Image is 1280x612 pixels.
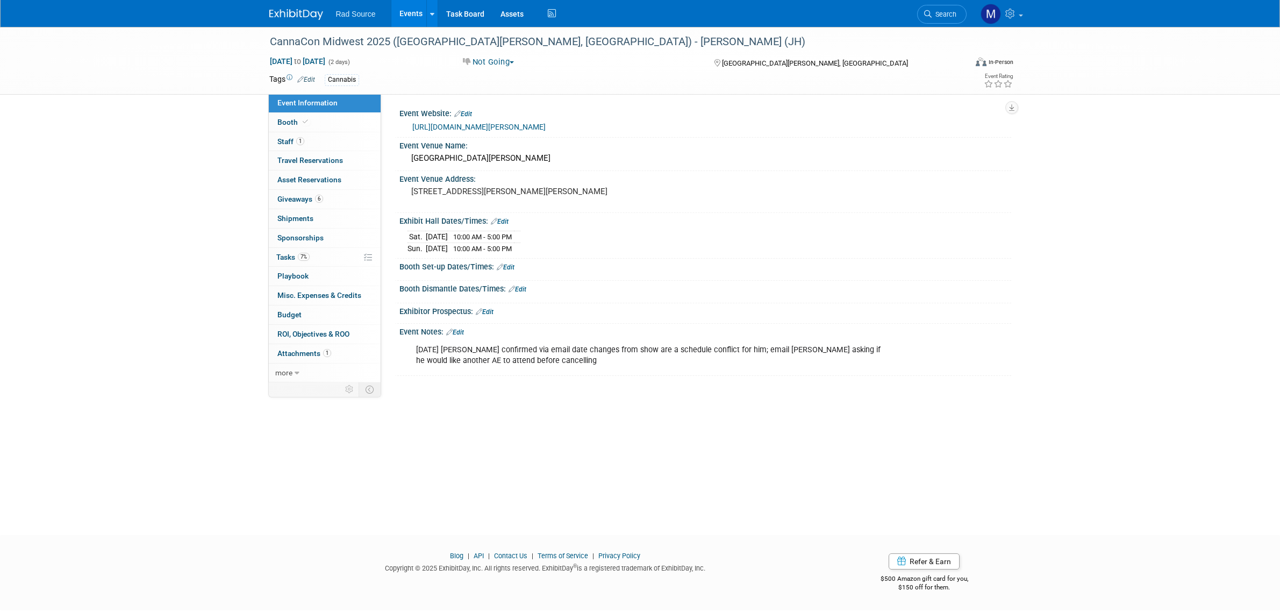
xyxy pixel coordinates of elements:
[327,59,350,66] span: (2 days)
[399,171,1011,184] div: Event Venue Address:
[453,233,512,241] span: 10:00 AM - 5:00 PM
[269,209,381,228] a: Shipments
[323,349,331,357] span: 1
[269,344,381,363] a: Attachments1
[269,364,381,382] a: more
[838,583,1011,592] div: $150 off for them.
[409,339,893,372] div: [DATE] [PERSON_NAME] confirmed via email date changes from show are a schedule conflict for him; ...
[450,552,463,560] a: Blog
[529,552,536,560] span: |
[269,132,381,151] a: Staff1
[340,382,359,396] td: Personalize Event Tab Strip
[277,310,302,319] span: Budget
[889,553,960,570] a: Refer & Earn
[277,330,349,338] span: ROI, Objectives & ROO
[399,303,1011,317] div: Exhibitor Prospectus:
[269,190,381,209] a: Giveaways6
[269,9,323,20] img: ExhibitDay
[277,349,331,358] span: Attachments
[590,552,597,560] span: |
[538,552,588,560] a: Terms of Service
[399,281,1011,295] div: Booth Dismantle Dates/Times:
[399,324,1011,338] div: Event Notes:
[903,56,1014,72] div: Event Format
[297,76,315,83] a: Edit
[277,156,343,165] span: Travel Reservations
[269,267,381,286] a: Playbook
[292,57,303,66] span: to
[315,195,323,203] span: 6
[269,286,381,305] a: Misc. Expenses & Credits
[298,253,310,261] span: 7%
[269,74,315,86] td: Tags
[407,231,426,243] td: Sat.
[485,552,492,560] span: |
[269,113,381,132] a: Booth
[277,175,341,184] span: Asset Reservations
[459,56,518,68] button: Not Going
[407,243,426,254] td: Sun.
[399,259,1011,273] div: Booth Set-up Dates/Times:
[269,229,381,247] a: Sponsorships
[276,253,310,261] span: Tasks
[277,272,309,280] span: Playbook
[325,74,359,86] div: Cannabis
[269,56,326,66] span: [DATE] [DATE]
[426,231,448,243] td: [DATE]
[411,187,642,196] pre: [STREET_ADDRESS][PERSON_NAME][PERSON_NAME]
[336,10,376,18] span: Rad Source
[984,74,1013,79] div: Event Rating
[494,552,527,560] a: Contact Us
[598,552,640,560] a: Privacy Policy
[474,552,484,560] a: API
[722,59,908,67] span: [GEOGRAPHIC_DATA][PERSON_NAME], [GEOGRAPHIC_DATA]
[476,308,494,316] a: Edit
[277,98,338,107] span: Event Information
[509,286,526,293] a: Edit
[277,291,361,300] span: Misc. Expenses & Credits
[277,137,304,146] span: Staff
[976,58,986,66] img: Format-Inperson.png
[412,123,546,131] a: [URL][DOMAIN_NAME][PERSON_NAME]
[497,264,514,271] a: Edit
[838,567,1011,592] div: $500 Amazon gift card for you,
[426,243,448,254] td: [DATE]
[269,305,381,324] a: Budget
[465,552,472,560] span: |
[277,214,313,223] span: Shipments
[454,110,472,118] a: Edit
[296,137,304,145] span: 1
[269,151,381,170] a: Travel Reservations
[277,118,310,126] span: Booth
[269,170,381,189] a: Asset Reservations
[988,58,1013,66] div: In-Person
[303,119,308,125] i: Booth reservation complete
[446,329,464,336] a: Edit
[981,4,1001,24] img: Melissa Conboy
[275,368,292,377] span: more
[266,32,950,52] div: CannaCon Midwest 2025 ([GEOGRAPHIC_DATA][PERSON_NAME], [GEOGRAPHIC_DATA]) - [PERSON_NAME] (JH)
[491,218,509,225] a: Edit
[277,195,323,203] span: Giveaways
[399,213,1011,227] div: Exhibit Hall Dates/Times:
[399,105,1011,119] div: Event Website:
[407,150,1003,167] div: [GEOGRAPHIC_DATA][PERSON_NAME]
[277,233,324,242] span: Sponsorships
[269,94,381,112] a: Event Information
[917,5,967,24] a: Search
[932,10,956,18] span: Search
[269,561,822,573] div: Copyright © 2025 ExhibitDay, Inc. All rights reserved. ExhibitDay is a registered trademark of Ex...
[453,245,512,253] span: 10:00 AM - 5:00 PM
[573,563,577,569] sup: ®
[269,248,381,267] a: Tasks7%
[399,138,1011,151] div: Event Venue Name:
[359,382,381,396] td: Toggle Event Tabs
[269,325,381,344] a: ROI, Objectives & ROO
